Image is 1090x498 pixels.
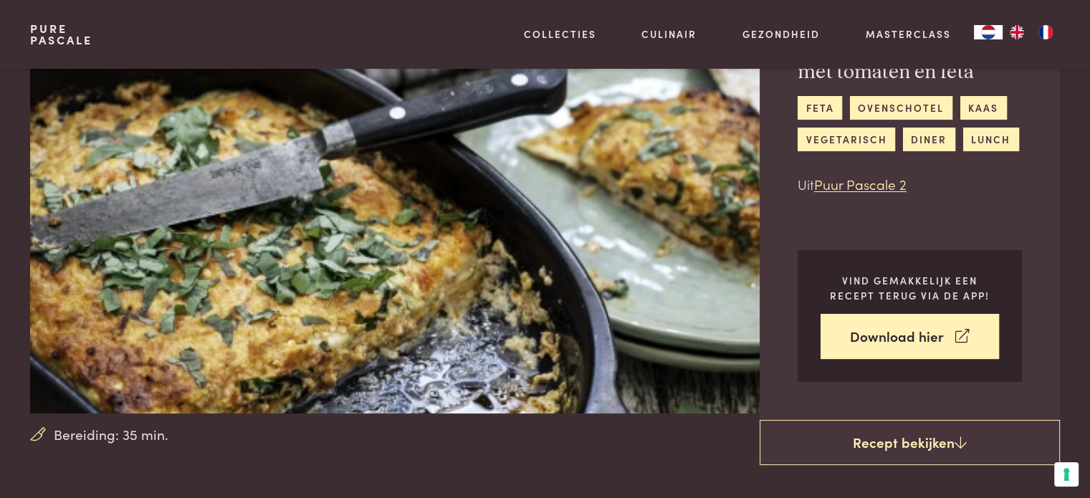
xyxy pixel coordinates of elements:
a: Recept bekijken [760,420,1060,466]
button: Uw voorkeuren voor toestemming voor trackingtechnologieën [1054,462,1079,487]
aside: Language selected: Nederlands [974,25,1060,39]
a: Culinair [641,27,697,42]
a: lunch [963,128,1019,151]
a: Masterclass [866,27,951,42]
a: Puur Pascale 2 [814,174,907,193]
a: Collecties [524,27,596,42]
ul: Language list [1003,25,1060,39]
a: EN [1003,25,1031,39]
a: NL [974,25,1003,39]
a: kaas [960,96,1007,120]
a: feta [798,96,842,120]
a: Download hier [821,314,999,359]
a: ovenschotel [850,96,952,120]
a: FR [1031,25,1060,39]
div: Language [974,25,1003,39]
span: Bereiding: 35 min. [54,424,168,445]
p: Uit [798,174,1022,195]
a: vegetarisch [798,128,895,151]
a: PurePascale [30,23,92,46]
a: Gezondheid [742,27,820,42]
a: diner [903,128,955,151]
p: Vind gemakkelijk een recept terug via de app! [821,273,999,302]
